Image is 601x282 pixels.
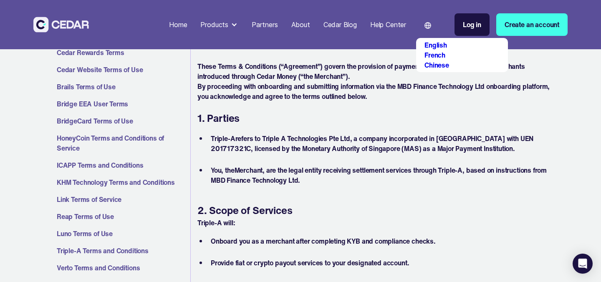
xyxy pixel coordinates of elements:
[424,22,431,29] img: world icon
[207,236,551,256] li: Onboard you as a merchant after completing KYB and compliance checks.
[207,165,551,185] li: , the , are the legal entity receiving settlement services through Triple-A, based on instruction...
[211,133,235,144] strong: Triple-A
[197,218,551,228] p: Triple-A will:
[57,229,187,239] a: Luno Terms of Use
[424,40,447,50] a: English
[463,20,481,30] div: Log in
[323,20,357,30] div: Cedar Blog
[370,20,406,30] div: Help Center
[57,160,187,170] a: ICAPP Terms and Conditions
[207,258,551,278] li: Provide fiat or crypto payout services to your designated account.
[57,211,187,222] a: Reap Terms of Use
[197,16,242,33] div: Products
[197,111,240,126] strong: 1. Parties
[57,48,187,58] a: Cedar Rewards Terms
[200,20,228,30] div: Products
[207,133,551,164] li: refers to Triple A Technologies Pte Ltd, a company incorporated in [GEOGRAPHIC_DATA] with UEN 201...
[166,15,190,34] a: Home
[288,15,313,34] a: About
[57,177,187,187] a: KHM Technology Terms and Conditions
[455,13,490,36] a: Log in
[57,82,187,92] a: Brails Terms of Use
[424,60,449,70] a: Chinese
[291,20,310,30] div: About
[197,194,551,204] p: ‍
[211,165,221,175] strong: You
[496,13,568,36] a: Create an account
[57,246,187,256] a: Triple-A Terms and Conditions
[57,65,187,75] a: Cedar Website Terms of Use
[573,254,593,274] div: Open Intercom Messenger
[169,20,187,30] div: Home
[252,20,278,30] div: Partners
[57,133,187,153] a: HoneyCoin Terms and Conditions of Service
[424,50,445,60] a: French
[248,15,281,34] a: Partners
[367,15,409,34] a: Help Center
[197,101,551,111] p: ‍
[320,15,360,34] a: Cedar Blog
[197,61,551,81] p: These Terms & Conditions (“Agreement”) govern the provision of payment services by Triple-A to me...
[57,99,187,109] a: Bridge EEA User Terms
[197,81,551,101] p: By proceeding with onboarding and submitting information via the MBD Finance Technology Ltd onboa...
[235,165,263,175] strong: Merchant
[57,116,187,126] a: BridgeCard Terms of Use
[197,203,292,218] strong: 2. Scope of Services
[57,263,187,273] a: Verto Terms and Conditions
[57,194,187,204] a: Link Terms of Service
